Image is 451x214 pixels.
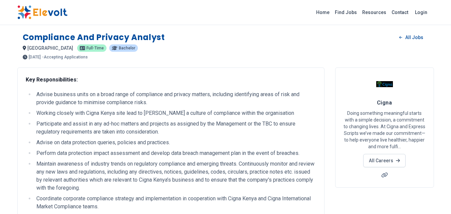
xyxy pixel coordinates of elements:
li: Advise business units on a broad range of compliance and privacy matters, including identifying a... [34,90,316,106]
img: Elevolt [17,5,67,19]
li: Participate and assist in any ad-hoc matters and projects as assigned by the Management or the TB... [34,120,316,136]
a: All Careers [363,154,406,167]
a: All Jobs [394,32,428,42]
a: Contact [389,7,411,18]
li: Perform data protection impact assessment and develop data breach management plan in the event of... [34,149,316,157]
span: [GEOGRAPHIC_DATA] [27,45,73,51]
li: Maintain awareness of industry trends on regulatory compliance and emerging threats. Continuously... [34,160,316,192]
li: Advise on data protection queries, policies and practices. [34,139,316,147]
img: Cigna [376,76,393,92]
span: [DATE] [29,55,41,59]
span: Full-time [86,46,104,50]
li: Coordinate corporate compliance strategy and implementation in cooperation with Cigna Kenya and C... [34,195,316,211]
p: Doing something meaningful starts with a simple decision, a commitment to changing lives. At Cign... [344,110,426,150]
a: Find Jobs [332,7,360,18]
a: Resources [360,7,389,18]
a: Login [411,6,431,19]
h1: Compliance and Privacy Analyst [23,32,165,43]
li: Working closely with Cigna Kenya site lead to [PERSON_NAME] a culture of compliance within the or... [34,109,316,117]
strong: Key Responsibilities: [26,76,78,83]
span: Bachelor [119,46,135,50]
span: Cigna [377,99,392,106]
p: - Accepting Applications [42,55,88,59]
a: Home [313,7,332,18]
